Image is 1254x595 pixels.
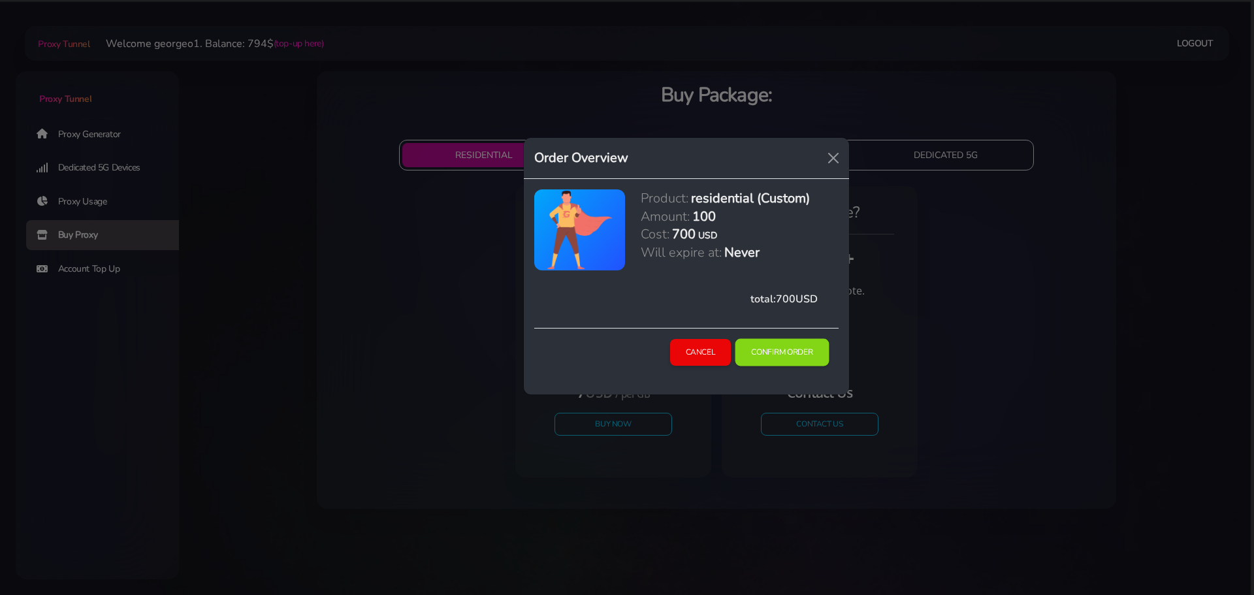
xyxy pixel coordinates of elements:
[670,339,731,366] button: Cancel
[750,292,818,306] span: total: USD
[641,225,669,243] h5: Cost:
[672,225,696,243] h5: 700
[546,189,614,270] img: antenna.png
[823,148,844,169] button: Close
[698,229,717,242] h6: USD
[1191,532,1238,579] iframe: Webchat Widget
[776,292,796,306] span: 700
[534,148,628,168] h5: Order Overview
[735,339,829,366] button: Confirm Order
[692,208,716,225] h5: 100
[724,244,760,261] h5: Never
[691,189,810,207] h5: residential (Custom)
[641,208,690,225] h5: Amount:
[641,244,722,261] h5: Will expire at:
[641,189,688,207] h5: Product:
